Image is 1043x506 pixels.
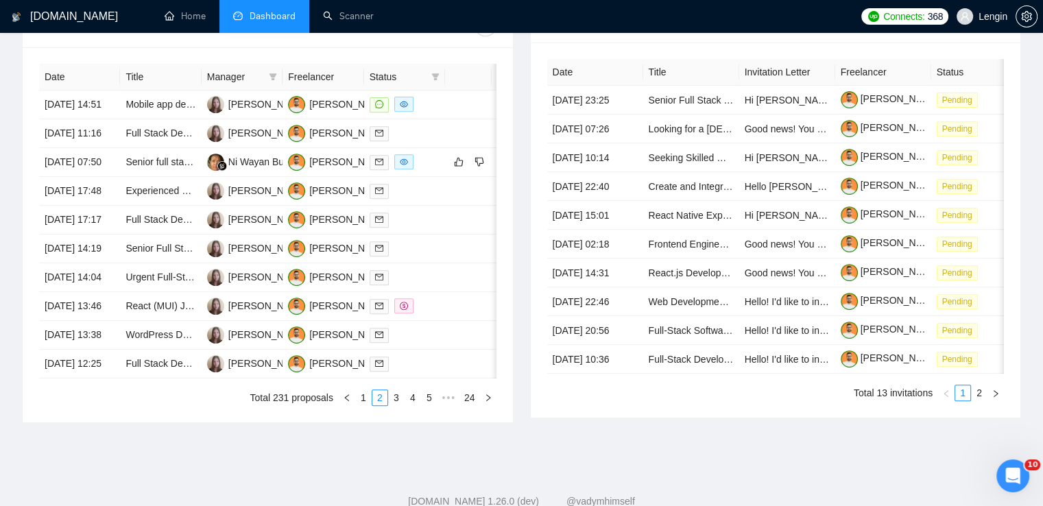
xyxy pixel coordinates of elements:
span: filter [269,73,277,81]
img: upwork-logo.png [868,11,879,22]
a: Full-Stack Developer for Sports Matchmaking App & Venue Platform (MVP) [649,354,968,365]
span: Pending [937,265,978,280]
img: NB [207,298,224,315]
td: React.js Developer for Community Platform (Discourse Expertise) [643,258,739,287]
span: filter [429,67,442,87]
a: [PERSON_NAME] [841,237,939,248]
img: c1NLmzrk-0pBZjOo1nLSJnOz0itNHKTdmMHAt8VIsLFzaWqqsJDJtcFyV3OYvrqgu3 [841,350,858,368]
a: [PERSON_NAME] [841,93,939,104]
a: Pending [937,324,983,335]
span: like [454,156,464,167]
a: 2 [972,385,987,400]
li: 5 [421,389,437,406]
a: React (MUI) Job Portal Application Styling [125,300,304,311]
span: Pending [937,323,978,338]
a: Pending [937,123,983,134]
td: Looking for a FE dev to build a clickable prototype [643,115,739,143]
li: Total 231 proposals [250,389,333,406]
td: [DATE] 22:46 [547,287,643,316]
button: setting [1016,5,1038,27]
td: Full Stack Developer [120,119,201,148]
td: Experienced React Developer for Pixel Perfect Figma Designs [120,177,201,206]
a: Senior full stack WordPress + Stripe Engineer [125,156,320,167]
span: Pending [937,237,978,252]
a: NB[PERSON_NAME] [207,242,307,253]
div: [PERSON_NAME] [228,241,307,256]
div: [PERSON_NAME] [228,356,307,371]
span: dislike [475,156,484,167]
span: 368 [927,9,942,24]
a: 3 [389,390,404,405]
a: WordPress Developer - Long-term Freelancer (WPBakery, ACF, Custom PHP) [125,329,457,340]
td: [DATE] 17:48 [39,177,120,206]
img: c1NLmzrk-0pBZjOo1nLSJnOz0itNHKTdmMHAt8VIsLFzaWqqsJDJtcFyV3OYvrqgu3 [841,322,858,339]
div: [PERSON_NAME] [309,97,388,112]
span: dollar [400,302,408,310]
a: Mobile app design. Designer for the e-commerce app audit [125,99,375,110]
td: [DATE] 23:25 [547,86,643,115]
img: TM [288,298,305,315]
span: eye [400,100,408,108]
td: Seeking Skilled Web Designer & Developer for Roofing Company Website (WordPress/Webflow) [643,143,739,172]
button: like [451,154,467,170]
span: mail [375,158,383,166]
a: 1 [356,390,371,405]
a: [PERSON_NAME] [841,208,939,219]
span: right [992,389,1000,398]
img: NB [207,211,224,228]
a: Full Stack Developer Needed for SaaS Product Maintenance [125,358,384,369]
span: left [343,394,351,402]
div: [PERSON_NAME] [309,212,388,227]
span: message [375,100,383,108]
div: [PERSON_NAME] [309,356,388,371]
td: [DATE] 12:25 [39,350,120,378]
td: [DATE] 07:26 [547,115,643,143]
a: Web Development & Coding Expert Needed [649,296,837,307]
img: TM [288,240,305,257]
div: [PERSON_NAME] [228,97,307,112]
img: NB [207,269,224,286]
span: Pending [937,121,978,136]
a: NB[PERSON_NAME] [207,184,307,195]
span: mail [375,215,383,224]
div: [PERSON_NAME] [228,212,307,227]
th: Date [547,59,643,86]
div: [PERSON_NAME] [309,298,388,313]
a: Pending [937,353,983,364]
div: [PERSON_NAME] [228,269,307,285]
a: NB[PERSON_NAME] [207,213,307,224]
td: Create and Integrate Custom PDF Report Generator (Figma Design + PHP Dashboard Enhancements) [643,172,739,201]
td: Web Development & Coding Expert Needed [643,287,739,316]
a: NB[PERSON_NAME] [207,271,307,282]
a: TM[PERSON_NAME] [288,127,388,138]
img: c1NLmzrk-0pBZjOo1nLSJnOz0itNHKTdmMHAt8VIsLFzaWqqsJDJtcFyV3OYvrqgu3 [841,91,858,108]
td: Mobile app design. Designer for the e-commerce app audit [120,91,201,119]
a: [PERSON_NAME] [841,151,939,162]
a: setting [1016,11,1038,22]
span: mail [375,330,383,339]
td: React Native Expert for AI-Powered Pregnancy App (3D Avatar + AR) [643,201,739,230]
img: c1NLmzrk-0pBZjOo1nLSJnOz0itNHKTdmMHAt8VIsLFzaWqqsJDJtcFyV3OYvrqgu3 [841,235,858,252]
span: Pending [937,208,978,223]
a: 4 [405,390,420,405]
a: 5 [422,390,437,405]
a: Senior Full Stack Developer - AI Web Apps (React, Node.js, OpenAI, Supabase) [125,243,466,254]
th: Freelancer [835,59,931,86]
span: mail [375,129,383,137]
a: TM[PERSON_NAME] [288,98,388,109]
td: WordPress Developer - Long-term Freelancer (WPBakery, ACF, Custom PHP) [120,321,201,350]
td: [DATE] 22:40 [547,172,643,201]
a: searchScanner [323,10,374,22]
td: Senior Full Stack Developer [643,86,739,115]
iframe: Intercom live chat [996,459,1029,492]
a: NB[PERSON_NAME] [207,357,307,368]
img: NW [207,154,224,171]
button: left [339,389,355,406]
li: Previous Page [339,389,355,406]
a: Frontend Engineer (React) - Build the OS for Content! [649,239,878,250]
span: Pending [937,93,978,108]
a: homeHome [165,10,206,22]
span: mail [375,186,383,195]
button: dislike [471,154,488,170]
span: eye [400,158,408,166]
